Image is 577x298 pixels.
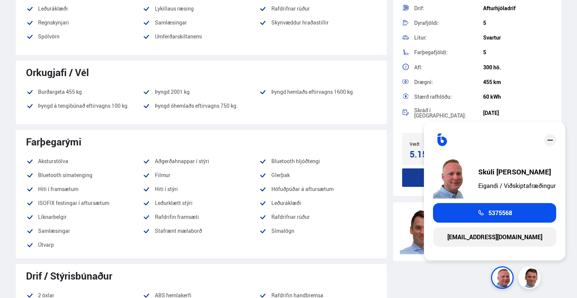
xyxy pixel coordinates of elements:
[26,226,143,235] li: Samlæsingar
[414,79,483,85] div: Drægni:
[26,240,143,249] li: Útvarp
[410,149,475,159] div: 5.150.000 kr.
[483,49,552,55] div: 5
[143,185,259,194] li: Hiti í stýri
[483,20,552,26] div: 5
[143,87,259,96] li: Þyngd 2001 kg.
[26,171,143,180] li: Bluetooth símatenging
[414,94,483,99] div: Stærð rafhlöðu:
[259,226,376,235] li: Símalögn
[544,134,556,146] div: close
[26,18,143,27] li: Regnskynjari
[259,185,376,194] li: Höfuðpúðar á aftursætum
[259,171,376,180] li: Glerþak
[433,203,556,223] a: 5375568
[492,267,515,290] img: siFngHWaQ9KaOqBr.png
[26,67,376,78] div: Orkugjafi / Vél
[26,185,143,194] li: Hiti í framsætum
[414,65,483,70] div: Afl:
[26,212,143,222] li: Líknarbelgir
[143,212,259,222] li: Rafdrifin framsæti
[26,136,376,147] div: Farþegarými
[483,79,552,85] div: 455 km
[259,199,376,208] li: Leðuráklæði
[143,18,259,27] li: Samlæsingar
[259,157,376,166] li: Bluetooth hljóðtengi
[26,32,143,41] li: Spólvörn
[259,18,376,27] li: Skynvæddur hraðastillir
[483,110,552,116] div: [DATE]
[26,157,143,166] li: Aksturstölva
[26,101,143,110] li: Þyngd á tengibúnað eftirvagns 100 kg.
[478,168,556,176] div: Skúli [PERSON_NAME]
[26,87,143,96] li: Burðargeta 455 kg.
[483,35,552,41] div: Svartur
[26,199,143,208] li: ISOFIX festingar í aftursætum
[414,20,483,26] div: Dyrafjöldi:
[478,182,556,189] div: Eigandi / Viðskiptafræðingur
[400,209,441,254] img: FbJEzSuNWCJXmdc-.webp
[410,141,477,147] div: Verð:
[433,227,556,247] a: [EMAIL_ADDRESS][DOMAIN_NAME]
[143,32,259,46] li: Umferðarskiltanemi
[483,64,552,70] div: 300 hö.
[488,209,512,216] span: 5375568
[414,108,483,118] div: Skráð í [GEOGRAPHIC_DATA]:
[483,94,552,100] div: 60 kWh
[143,157,259,166] li: Aðgerðahnappar í stýri
[519,267,542,290] img: FbJEzSuNWCJXmdc-.webp
[143,101,259,115] li: Þyngd óhemlaðs eftirvagns 750 kg.
[259,212,376,222] li: Rafdrifnar rúður
[433,157,471,199] img: siFngHWaQ9KaOqBr.png
[143,171,259,180] li: Filmur
[26,4,143,13] li: Leðuráklæði
[259,87,376,96] li: Þyngd hemlaðs eftirvagns 1600 kg.
[402,168,553,187] button: Senda fyrirspurn
[6,3,29,26] button: Open LiveChat chat widget
[143,4,259,13] li: Lykillaus ræsing
[414,35,483,40] div: Litur:
[143,226,259,235] li: Stafrænt mælaborð
[414,50,483,55] div: Farþegafjöldi:
[259,4,376,13] li: Rafdrifnar rúður
[483,5,552,11] div: Afturhjóladrif
[143,199,259,208] li: Leðurklætt stýri
[414,6,483,11] div: Drif:
[26,270,376,281] div: Drif / Stýrisbúnaður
